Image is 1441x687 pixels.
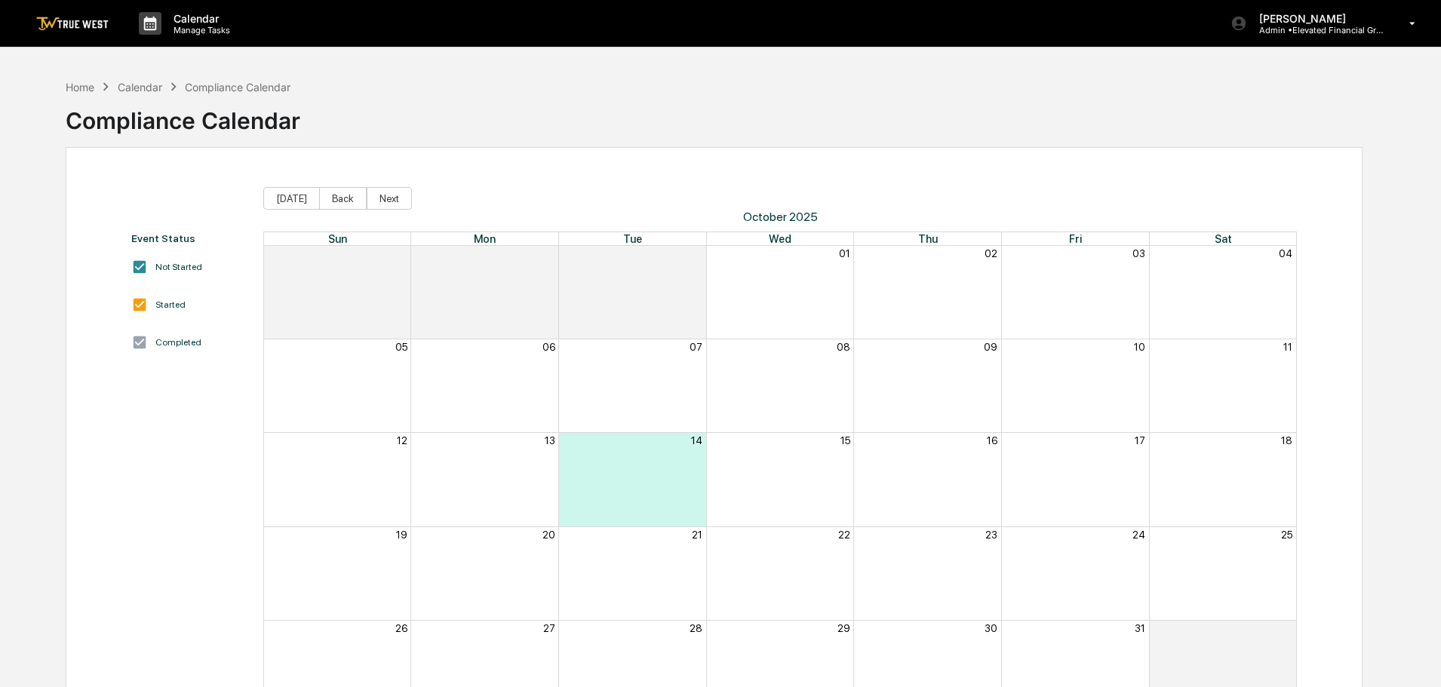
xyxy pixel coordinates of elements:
[1135,622,1145,634] button: 31
[1132,529,1145,541] button: 24
[690,247,702,259] button: 30
[985,247,997,259] button: 02
[118,81,162,94] div: Calendar
[542,529,555,541] button: 20
[66,81,94,94] div: Home
[543,622,555,634] button: 27
[474,232,496,245] span: Mon
[1281,622,1292,634] button: 01
[131,232,248,244] div: Event Status
[263,210,1298,224] span: October 2025
[839,247,850,259] button: 01
[1132,247,1145,259] button: 03
[397,434,407,446] button: 12
[985,529,997,541] button: 23
[1069,232,1082,245] span: Fri
[1247,25,1387,35] p: Admin • Elevated Financial Group
[840,434,850,446] button: 15
[155,337,201,348] div: Completed
[1135,434,1145,446] button: 17
[690,341,702,353] button: 07
[692,529,702,541] button: 21
[1283,341,1292,353] button: 11
[66,95,300,134] div: Compliance Calendar
[691,434,702,446] button: 14
[837,341,850,353] button: 08
[185,81,290,94] div: Compliance Calendar
[161,12,238,25] p: Calendar
[367,187,412,210] button: Next
[395,247,407,259] button: 28
[396,529,407,541] button: 19
[987,434,997,446] button: 16
[837,622,850,634] button: 29
[1134,341,1145,353] button: 10
[690,622,702,634] button: 28
[1279,247,1292,259] button: 04
[769,232,791,245] span: Wed
[36,17,109,31] img: logo
[542,247,555,259] button: 29
[985,622,997,634] button: 30
[1281,529,1292,541] button: 25
[984,341,997,353] button: 09
[1281,434,1292,446] button: 18
[838,529,850,541] button: 22
[623,232,642,245] span: Tue
[1215,232,1232,245] span: Sat
[545,434,555,446] button: 13
[395,622,407,634] button: 26
[263,187,320,210] button: [DATE]
[328,232,347,245] span: Sun
[319,187,367,210] button: Back
[155,299,186,310] div: Started
[161,25,238,35] p: Manage Tasks
[155,262,202,272] div: Not Started
[1247,12,1387,25] p: [PERSON_NAME]
[542,341,555,353] button: 06
[395,341,407,353] button: 05
[918,232,938,245] span: Thu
